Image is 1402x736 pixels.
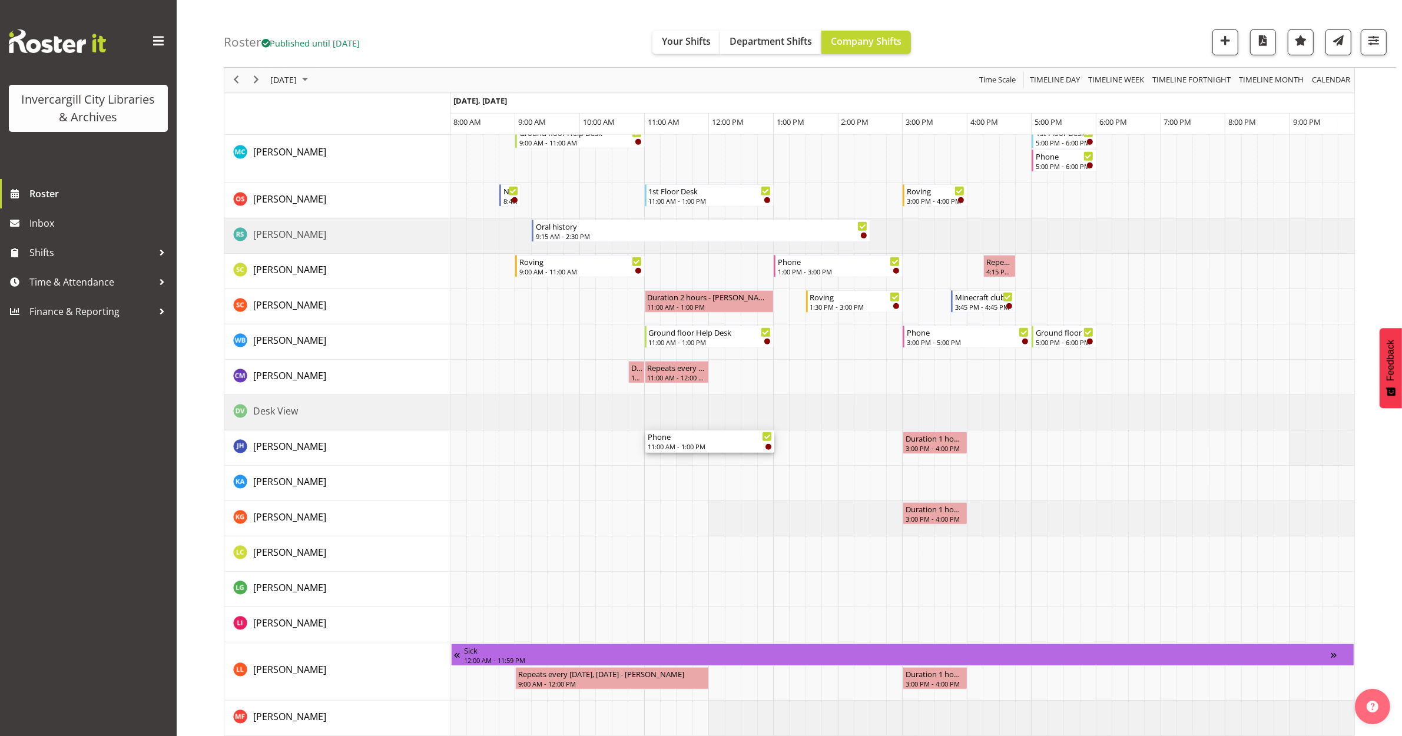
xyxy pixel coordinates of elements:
[253,710,326,724] a: [PERSON_NAME]
[1237,73,1306,88] button: Timeline Month
[224,701,450,736] td: Marianne Foster resource
[224,35,360,49] h4: Roster
[246,68,266,92] div: next period
[253,475,326,488] span: [PERSON_NAME]
[453,117,481,127] span: 8:00 AM
[821,31,911,54] button: Company Shifts
[253,263,326,277] a: [PERSON_NAME]
[253,192,326,206] a: [PERSON_NAME]
[253,510,326,523] span: [PERSON_NAME]
[662,35,711,48] span: Your Shifts
[224,254,450,289] td: Samuel Carter resource
[224,125,450,183] td: Michelle Cunningham resource
[269,73,298,88] span: [DATE]
[253,369,326,383] a: [PERSON_NAME]
[224,395,450,430] td: Desk View resource
[906,117,933,127] span: 3:00 PM
[777,117,804,127] span: 1:00 PM
[1250,29,1276,55] button: Download a PDF of the roster for the current day
[253,616,326,629] span: [PERSON_NAME]
[224,430,450,466] td: Jillian Hunter resource
[224,642,450,701] td: Lynette Lockett resource
[269,73,313,88] button: October 2025
[712,117,744,127] span: 12:00 PM
[652,31,720,54] button: Your Shifts
[648,442,772,451] div: 11:00 AM - 1:00 PM
[224,572,450,607] td: Lisa Griffiths resource
[1238,73,1305,88] span: Timeline Month
[1029,73,1081,88] span: Timeline Day
[253,581,326,595] a: [PERSON_NAME]
[253,404,298,418] a: Desk View
[253,369,326,382] span: [PERSON_NAME]
[253,228,326,241] span: [PERSON_NAME]
[224,536,450,572] td: Linda Cooper resource
[253,475,326,489] a: [PERSON_NAME]
[253,145,326,158] span: [PERSON_NAME]
[29,185,171,203] span: Roster
[1164,117,1192,127] span: 7:00 PM
[253,333,326,347] a: [PERSON_NAME]
[1028,73,1082,88] button: Timeline Day
[253,663,326,676] span: [PERSON_NAME]
[1099,117,1127,127] span: 6:00 PM
[253,193,326,205] span: [PERSON_NAME]
[224,289,450,324] td: Serena Casey resource
[9,29,106,53] img: Rosterit website logo
[645,430,774,453] div: Jill Harpur"s event - Phone Begin From Thursday, October 9, 2025 at 11:00:00 AM GMT+13:00 Ends At...
[261,37,360,49] span: Published until [DATE]
[1151,73,1232,88] span: Timeline Fortnight
[253,145,326,159] a: [PERSON_NAME]
[253,299,326,311] span: [PERSON_NAME]
[1288,29,1314,55] button: Highlight an important date within the roster.
[977,73,1018,88] button: Time Scale
[648,117,680,127] span: 11:00 AM
[224,218,450,254] td: Rosie Stather resource
[29,214,171,232] span: Inbox
[253,440,326,453] span: [PERSON_NAME]
[29,303,153,320] span: Finance & Reporting
[978,73,1017,88] span: Time Scale
[1212,29,1238,55] button: Add a new shift
[1151,73,1233,88] button: Fortnight
[253,616,326,630] a: [PERSON_NAME]
[253,334,326,347] span: [PERSON_NAME]
[730,35,812,48] span: Department Shifts
[1325,29,1351,55] button: Send a list of all shifts for the selected filtered period to all rostered employees.
[253,298,326,312] a: [PERSON_NAME]
[224,607,450,642] td: Lisa Imamura resource
[224,360,450,395] td: Chamique Mamolo resource
[1293,117,1321,127] span: 9:00 PM
[253,263,326,276] span: [PERSON_NAME]
[224,324,450,360] td: Willem Burger resource
[648,430,772,442] div: Phone
[1087,73,1145,88] span: Timeline Week
[253,227,326,241] a: [PERSON_NAME]
[1386,340,1396,381] span: Feedback
[831,35,901,48] span: Company Shifts
[253,710,326,723] span: [PERSON_NAME]
[970,117,998,127] span: 4:00 PM
[453,95,507,106] span: [DATE], [DATE]
[841,117,869,127] span: 2:00 PM
[1035,117,1062,127] span: 5:00 PM
[253,405,298,417] span: Desk View
[248,73,264,88] button: Next
[1361,29,1387,55] button: Filter Shifts
[253,545,326,559] a: [PERSON_NAME]
[29,273,153,291] span: Time & Attendance
[266,68,315,92] div: October 9, 2025
[1380,328,1402,408] button: Feedback - Show survey
[253,662,326,677] a: [PERSON_NAME]
[583,117,615,127] span: 10:00 AM
[1086,73,1146,88] button: Timeline Week
[224,183,450,218] td: Olivia Stanley resource
[224,466,450,501] td: Kathy Aloniu resource
[29,244,153,261] span: Shifts
[253,439,326,453] a: [PERSON_NAME]
[224,501,450,536] td: Katie Greene resource
[1228,117,1256,127] span: 8:00 PM
[1367,701,1378,712] img: help-xxl-2.png
[21,91,156,126] div: Invercargill City Libraries & Archives
[1310,73,1353,88] button: Month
